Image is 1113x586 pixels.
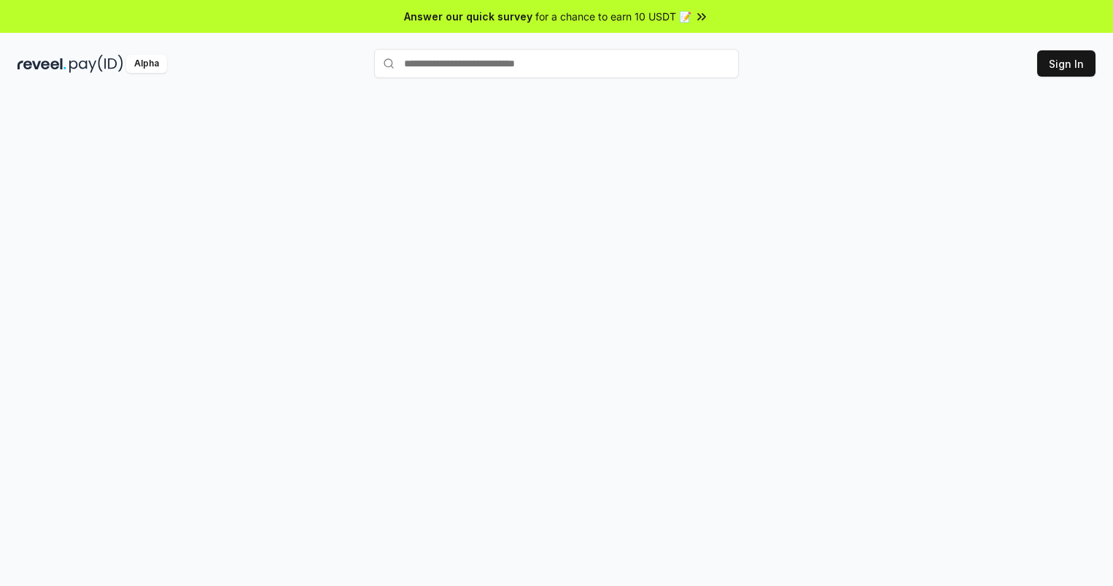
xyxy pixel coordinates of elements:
span: Answer our quick survey [404,9,532,24]
img: pay_id [69,55,123,73]
span: for a chance to earn 10 USDT 📝 [535,9,691,24]
button: Sign In [1037,50,1095,77]
div: Alpha [126,55,167,73]
img: reveel_dark [18,55,66,73]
